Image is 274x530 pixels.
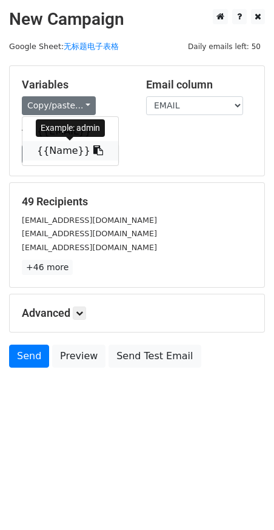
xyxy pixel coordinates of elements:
[22,306,252,320] h5: Advanced
[184,40,265,53] span: Daily emails left: 50
[22,195,252,208] h5: 49 Recipients
[22,78,128,91] h5: Variables
[36,119,105,137] div: Example: admin
[9,42,119,51] small: Google Sheet:
[52,345,105,368] a: Preview
[9,345,49,368] a: Send
[184,42,265,51] a: Daily emails left: 50
[22,216,157,225] small: [EMAIL_ADDRESS][DOMAIN_NAME]
[22,141,118,161] a: {{Name}}
[109,345,201,368] a: Send Test Email
[22,260,73,275] a: +46 more
[22,96,96,115] a: Copy/paste...
[22,243,157,252] small: [EMAIL_ADDRESS][DOMAIN_NAME]
[64,42,119,51] a: 无标题电子表格
[9,9,265,30] h2: New Campaign
[22,229,157,238] small: [EMAIL_ADDRESS][DOMAIN_NAME]
[146,78,252,91] h5: Email column
[22,122,118,141] a: {{EMAIL}}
